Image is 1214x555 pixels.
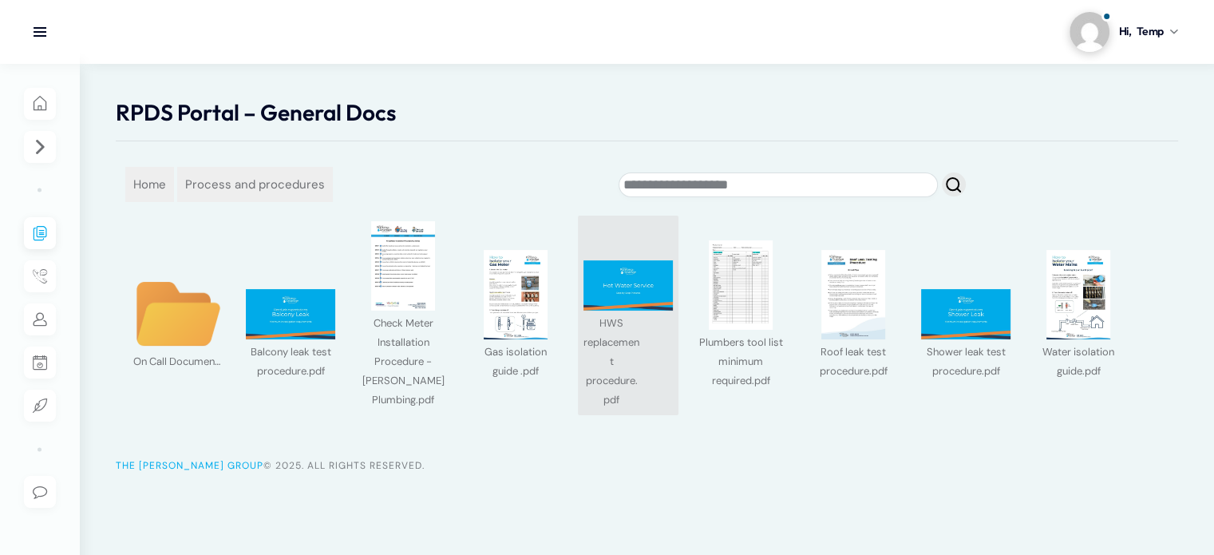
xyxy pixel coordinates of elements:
div: name: HWS replacement procedure.pdf size: 870 KB [578,216,678,415]
img: thumbnail [1034,250,1123,339]
span: Process and procedures [177,167,333,202]
div: name: Check Meter Installation Procedure - Reed Plumbing.pdf size: 162 KB [353,216,453,415]
img: thumbnail [358,221,448,311]
div: Actions [658,355,673,370]
div: HWS replacement procedure.pdf [583,311,639,410]
div: Balcony leak test procedure.pdf [246,339,335,381]
img: folder.svg [133,280,223,349]
div: name: Plumbers tool list minimum required.pdf size: 141 KB [690,235,791,396]
a: Profile picture of Temp AccessHi,Temp [1070,12,1178,52]
img: Profile picture of Temp Access [1070,12,1109,52]
h1: RPDS Portal – General Docs [116,100,1178,125]
img: thumbnail [471,250,560,339]
div: name: Gas isolation guide .pdf size: 15 MB [465,244,566,387]
div: © 2025. All Rights Reserved. [116,456,1178,475]
span: Hi, [1119,23,1132,40]
div: Gas isolation guide .pdf [471,339,560,381]
div: name: Roof leak test procedure.pdf size: 3 MB [803,244,904,387]
div: On Call Documents [133,349,223,371]
div: name: Balcony leak test procedure.pdf size: 5 MB [240,244,341,387]
div: Shower leak test procedure.pdf [921,339,1010,381]
img: thumbnail [246,289,335,339]
div: name: Shower leak test procedure.pdf size: 1 MB [915,244,1016,387]
span: Home [125,167,174,202]
img: search.svg [946,177,961,192]
div: Roof leak test procedure.pdf [809,339,898,381]
div: Plumbers tool list minimum required.pdf [696,330,785,390]
img: thumbnail [696,240,785,330]
img: thumbnail [583,260,673,311]
img: thumbnail [921,289,1010,339]
a: The [PERSON_NAME] Group [116,459,263,472]
div: name: Water isolation guide.pdf size: 15 MB [1028,244,1129,387]
div: Check Meter Installation Procedure - [PERSON_NAME] Plumbing.pdf [358,311,448,410]
img: thumbnail [809,250,898,339]
span: Temp [1137,23,1163,40]
div: Water isolation guide.pdf [1034,339,1123,381]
